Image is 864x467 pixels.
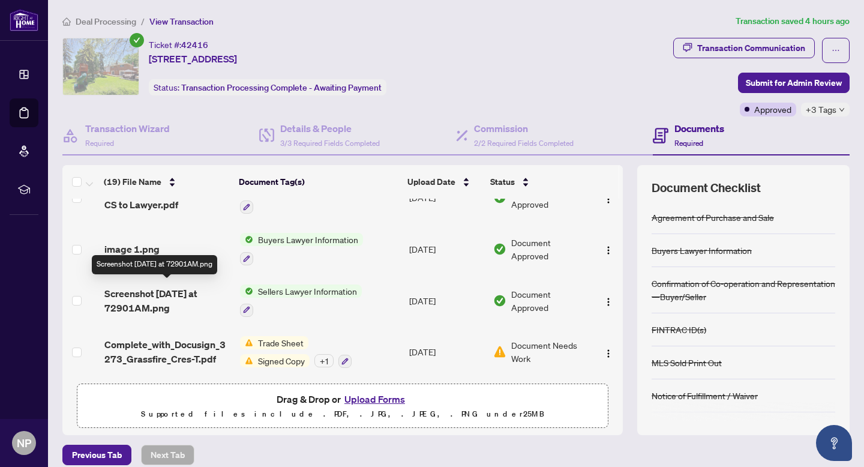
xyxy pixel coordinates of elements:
span: 42416 [181,40,208,50]
td: [DATE] [404,223,488,275]
span: Transaction Processing Complete - Awaiting Payment [181,82,382,93]
td: [DATE] [404,378,488,429]
div: Agreement of Purchase and Sale [652,211,774,224]
img: Logo [604,246,613,255]
img: Logo [604,349,613,358]
span: View Transaction [149,16,214,27]
div: Buyers Lawyer Information [652,244,752,257]
span: home [62,17,71,26]
button: Next Tab [141,445,194,465]
div: MLS Sold Print Out [652,356,722,369]
button: Status IconBuyers Lawyer Information [240,233,363,265]
h4: Details & People [280,121,380,136]
div: FINTRAC ID(s) [652,323,706,336]
h4: Documents [674,121,724,136]
button: Logo [599,240,618,259]
span: Document Needs Work [511,339,589,365]
span: [STREET_ADDRESS] [149,52,237,66]
img: logo [10,9,38,31]
span: Screenshot [DATE] at 72901AM.png [104,286,230,315]
div: Status: [149,79,386,95]
th: Upload Date [403,165,486,199]
span: Drag & Drop or [277,391,409,407]
img: Logo [604,297,613,307]
img: Status Icon [240,285,253,298]
th: Document Tag(s) [234,165,403,199]
article: Transaction saved 4 hours ago [736,14,850,28]
img: Document Status [493,294,506,307]
span: Document Approved [511,288,589,314]
span: Upload Date [407,175,455,188]
button: Logo [599,342,618,361]
img: IMG-W12184638_1.jpg [63,38,139,95]
td: [DATE] [404,327,488,378]
span: Submit for Admin Review [746,73,842,92]
span: Complete_with_Docusign_3273_Grassfire_Cres-T.pdf [104,337,230,366]
img: Status Icon [240,233,253,246]
img: Status Icon [240,354,253,367]
span: Sellers Lawyer Information [253,285,362,298]
button: Status IconSellers Lawyer Information [240,285,362,317]
img: Logo [604,194,613,204]
th: (19) File Name [99,165,234,199]
span: Status [490,175,515,188]
span: Required [674,139,703,148]
span: image 1.png [104,242,160,256]
button: Logo [599,291,618,310]
li: / [141,14,145,28]
img: Document Status [493,243,506,256]
span: Signed Copy [253,354,310,367]
img: Status Icon [240,336,253,349]
h4: Commission [474,121,574,136]
td: [DATE] [404,275,488,327]
span: Drag & Drop orUpload FormsSupported files include .PDF, .JPG, .JPEG, .PNG under25MB [77,384,608,429]
span: Buyers Lawyer Information [253,233,363,246]
span: Required [85,139,114,148]
div: + 1 [314,354,334,367]
span: 2/2 Required Fields Completed [474,139,574,148]
h4: Transaction Wizard [85,121,170,136]
span: +3 Tags [806,103,836,116]
p: Supported files include .PDF, .JPG, .JPEG, .PNG under 25 MB [85,407,601,421]
span: down [839,107,845,113]
span: NP [17,435,31,451]
button: Status IconTrade SheetStatus IconSigned Copy+1 [240,336,352,369]
span: 3/3 Required Fields Completed [280,139,380,148]
span: Trade Sheet [253,336,308,349]
div: Ticket #: [149,38,208,52]
div: Screenshot [DATE] at 72901AM.png [92,255,217,274]
span: Document Approved [511,236,589,262]
button: Submit for Admin Review [738,73,850,93]
img: Document Status [493,345,506,358]
span: check-circle [130,33,144,47]
span: Approved [754,103,791,116]
div: Notice of Fulfillment / Waiver [652,389,758,402]
div: Transaction Communication [697,38,805,58]
button: Previous Tab [62,445,131,465]
span: (19) File Name [104,175,161,188]
span: Deal Processing [76,16,136,27]
span: Document Checklist [652,179,761,196]
th: Status [485,165,590,199]
div: Confirmation of Co-operation and Representation—Buyer/Seller [652,277,835,303]
span: Previous Tab [72,445,122,465]
button: Transaction Communication [673,38,815,58]
button: Upload Forms [341,391,409,407]
span: ellipsis [832,46,840,55]
button: Open asap [816,425,852,461]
